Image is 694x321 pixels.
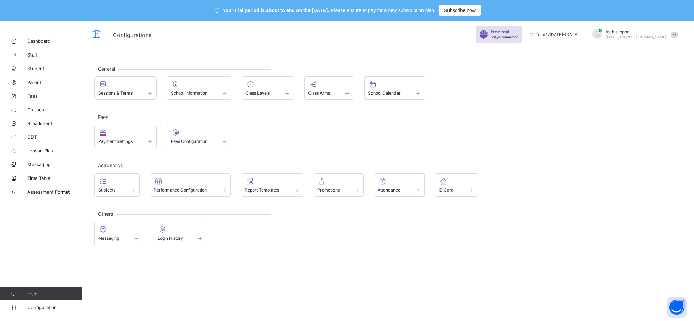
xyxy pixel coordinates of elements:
span: Subjects [98,187,115,193]
span: Payment Settings [98,139,133,144]
div: Payment Settings [94,125,157,148]
div: Sessions & Terms [94,76,157,100]
div: School Information [167,76,232,100]
span: Assessment Format [27,189,82,195]
span: Fees [94,114,112,120]
img: sticker-purple.71386a28dfed39d6af7621340158ba97.svg [479,30,488,39]
span: Free trial [491,29,515,34]
span: Promotions [317,187,340,193]
span: Others [94,211,116,217]
span: Dashboard [27,38,82,44]
span: tech support [606,29,666,34]
div: Promotions [314,173,364,197]
span: Report Templates [245,187,279,193]
span: CBT [27,134,82,140]
span: Messaging [98,236,119,241]
span: ID Card [439,187,454,193]
div: Report Templates [241,173,303,197]
span: Staff [27,52,82,58]
span: 5 days remaining [491,35,518,39]
span: Subscribe now [444,8,476,13]
span: School Calendar [368,90,401,96]
span: Time Table [27,175,82,181]
div: Subjects [94,173,140,197]
span: Please ensure to pay for a new subscription plan. [331,8,436,13]
span: Fees Configuration [171,139,207,144]
span: Lesson Plan [27,148,82,153]
span: Attendance [378,187,400,193]
div: Class Arms [304,76,354,100]
span: session/term information [529,32,578,37]
div: Login History [154,222,207,245]
span: Your trial period is about to end on the [DATE]. [223,8,329,13]
span: Broadsheet [27,121,82,126]
span: Class Levels [245,90,270,96]
span: Student [27,66,82,71]
div: Class Levels [242,76,294,100]
span: Fees [27,93,82,99]
span: Help [27,291,82,296]
span: Performance Configuration [154,187,207,193]
span: Configuration [27,305,82,310]
span: Login History [157,236,183,241]
div: Performance Configuration [150,173,231,197]
div: techsupport [585,29,681,40]
span: Classes [27,107,82,112]
span: Sessions & Terms [98,90,133,96]
span: Academics [94,162,126,168]
div: ID Card [435,173,478,197]
span: School Information [171,90,207,96]
span: Messaging [27,162,82,167]
div: Messaging [94,222,143,245]
span: [EMAIL_ADDRESS][DOMAIN_NAME] [606,35,666,39]
div: Fees Configuration [167,125,232,148]
span: Configurations [113,32,151,38]
span: Parent [27,79,82,85]
div: Attendance [374,173,425,197]
span: Class Arms [308,90,330,96]
div: School Calendar [364,76,425,100]
span: General [94,66,118,72]
button: Open asap [667,297,687,318]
